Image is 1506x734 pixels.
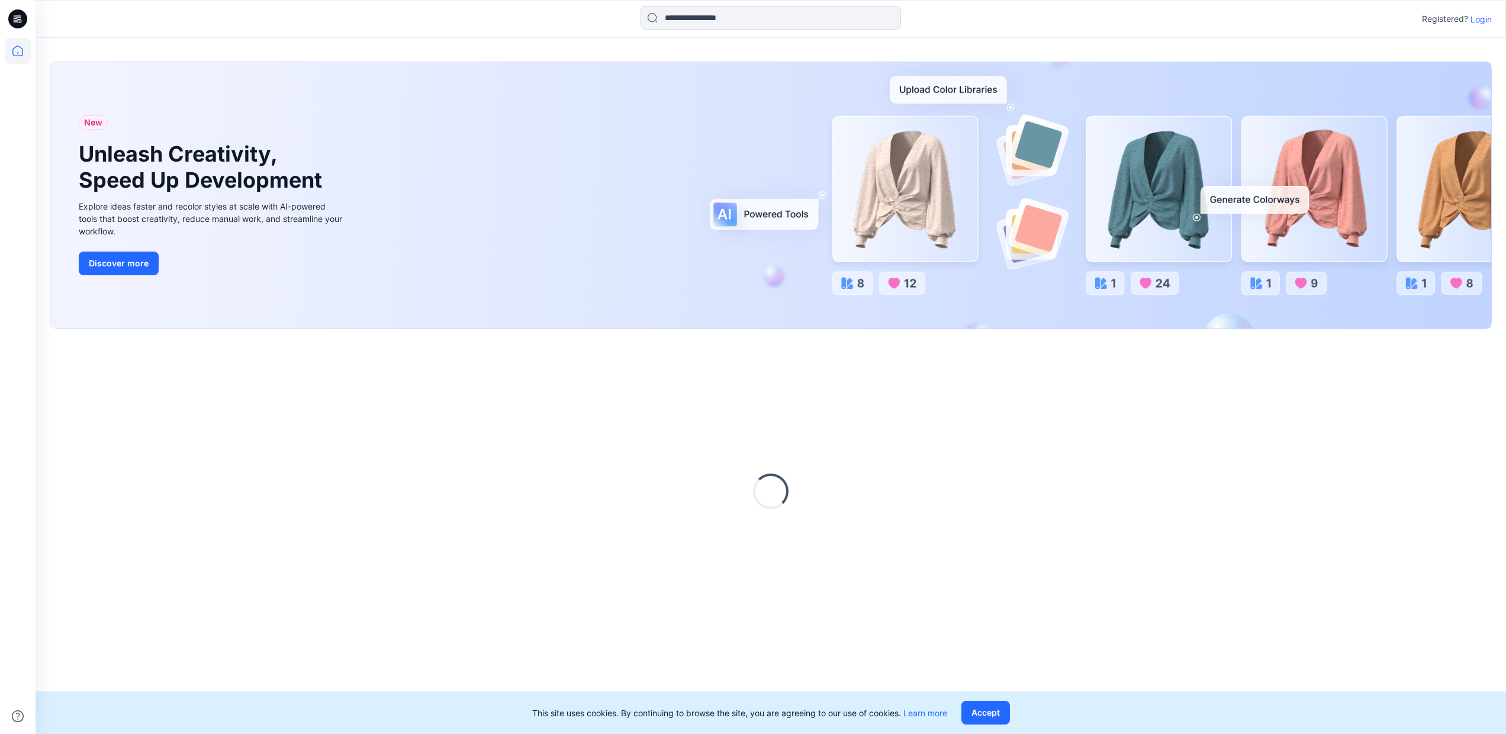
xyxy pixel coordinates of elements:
[961,701,1010,725] button: Accept
[84,115,102,130] span: New
[79,200,345,237] div: Explore ideas faster and recolor styles at scale with AI-powered tools that boost creativity, red...
[532,707,947,719] p: This site uses cookies. By continuing to browse the site, you are agreeing to our use of cookies.
[79,141,327,192] h1: Unleash Creativity, Speed Up Development
[903,708,947,718] a: Learn more
[79,252,159,275] button: Discover more
[79,252,345,275] a: Discover more
[1470,13,1492,25] p: Login
[1422,12,1468,26] p: Registered?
